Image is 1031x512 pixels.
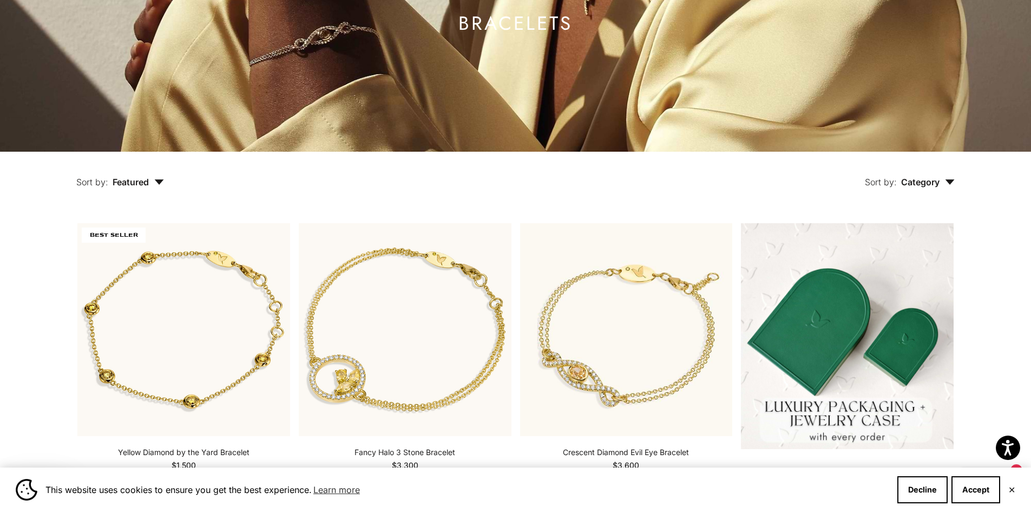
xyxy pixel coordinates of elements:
button: Accept [951,476,1000,503]
span: Category [901,177,955,187]
button: Close [1008,487,1015,493]
a: Learn more [312,482,362,498]
span: BEST SELLER [82,228,146,243]
img: #YellowGold [77,223,290,436]
img: Cookie banner [16,479,37,501]
span: Featured [113,177,164,187]
span: This website uses cookies to ensure you get the best experience. [45,482,889,498]
a: #YellowGold #RoseGold #WhiteGold [77,223,290,436]
a: #YellowGold #WhiteGold #RoseGold [520,223,733,436]
a: #YellowGold #RoseGold #WhiteGold [299,223,511,436]
sale-price: $3,600 [613,460,639,471]
img: #YellowGold [299,223,511,436]
span: Sort by: [76,177,108,187]
button: Decline [897,476,948,503]
a: Crescent Diamond Evil Eye Bracelet [563,447,689,458]
button: Sort by: Category [840,152,980,197]
sale-price: $1,500 [172,460,196,471]
h1: Bracelets [458,17,573,30]
span: Sort by: [865,177,897,187]
sale-price: $3,300 [392,460,418,471]
a: Fancy Halo 3 Stone Bracelet [354,447,455,458]
img: #YellowGold [520,223,733,436]
button: Sort by: Featured [51,152,189,197]
a: Yellow Diamond by the Yard Bracelet [118,447,249,458]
